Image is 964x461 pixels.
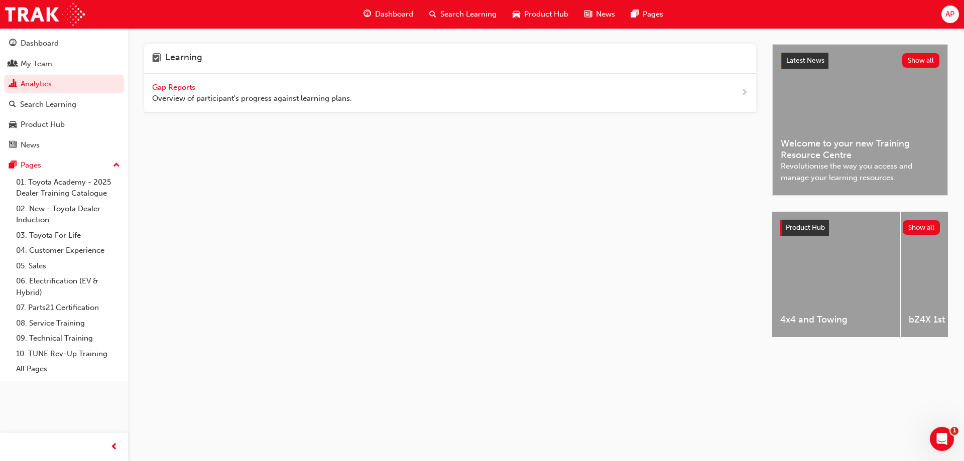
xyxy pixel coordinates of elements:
span: Product Hub [524,9,568,20]
button: Show all [903,220,940,235]
span: 4x4 and Towing [780,314,892,326]
span: learning-icon [152,52,161,65]
div: Dashboard [21,38,59,49]
a: 04. Customer Experience [12,243,124,258]
button: Show all [902,53,940,68]
span: guage-icon [9,39,17,48]
iframe: Intercom live chat [930,427,954,451]
span: Search Learning [440,9,497,20]
a: Search Learning [4,95,124,114]
h4: Learning [165,52,202,65]
span: Dashboard [375,9,413,20]
a: 10. TUNE Rev-Up Training [12,346,124,362]
a: Latest NewsShow all [781,53,939,69]
a: 07. Parts21 Certification [12,300,124,316]
span: car-icon [9,120,17,129]
a: 06. Electrification (EV & Hybrid) [12,273,124,300]
span: Product Hub [786,223,825,232]
a: search-iconSearch Learning [421,4,505,25]
div: Pages [21,160,41,171]
span: Welcome to your new Training Resource Centre [781,138,939,161]
div: My Team [21,58,52,70]
span: 1 [950,427,958,435]
button: AP [941,6,959,23]
span: people-icon [9,60,17,69]
a: guage-iconDashboard [355,4,421,25]
span: prev-icon [110,441,118,453]
img: Trak [5,3,85,26]
span: Gap Reports [152,83,197,92]
a: 02. New - Toyota Dealer Induction [12,201,124,228]
a: Product Hub [4,115,124,134]
span: News [596,9,615,20]
span: next-icon [741,87,748,99]
span: pages-icon [9,161,17,170]
div: News [21,139,40,151]
a: 09. Technical Training [12,331,124,346]
a: 4x4 and Towing [772,212,900,337]
button: Pages [4,156,124,175]
a: 01. Toyota Academy - 2025 Dealer Training Catalogue [12,175,124,201]
a: Latest NewsShow allWelcome to your new Training Resource CentreRevolutionise the way you access a... [772,44,948,196]
a: News [4,136,124,155]
span: guage-icon [364,8,371,21]
a: Analytics [4,75,124,93]
div: Product Hub [21,119,65,130]
a: pages-iconPages [623,4,671,25]
span: Pages [643,9,663,20]
span: up-icon [113,159,120,172]
a: My Team [4,55,124,73]
a: 08. Service Training [12,316,124,331]
span: Revolutionise the way you access and manage your learning resources. [781,161,939,183]
span: news-icon [9,141,17,150]
a: Gap Reports Overview of participant's progress against learning plans.next-icon [144,74,756,113]
span: search-icon [9,100,16,109]
a: Product HubShow all [780,220,940,236]
a: Dashboard [4,34,124,53]
a: 03. Toyota For Life [12,228,124,243]
span: car-icon [513,8,520,21]
div: Search Learning [20,99,76,110]
button: DashboardMy TeamAnalyticsSearch LearningProduct HubNews [4,32,124,156]
a: car-iconProduct Hub [505,4,576,25]
span: Overview of participant's progress against learning plans. [152,93,352,104]
a: 05. Sales [12,258,124,274]
span: search-icon [429,8,436,21]
a: news-iconNews [576,4,623,25]
span: Latest News [786,56,824,65]
span: AP [945,9,954,20]
a: All Pages [12,361,124,377]
span: news-icon [584,8,592,21]
span: chart-icon [9,80,17,89]
span: pages-icon [631,8,639,21]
